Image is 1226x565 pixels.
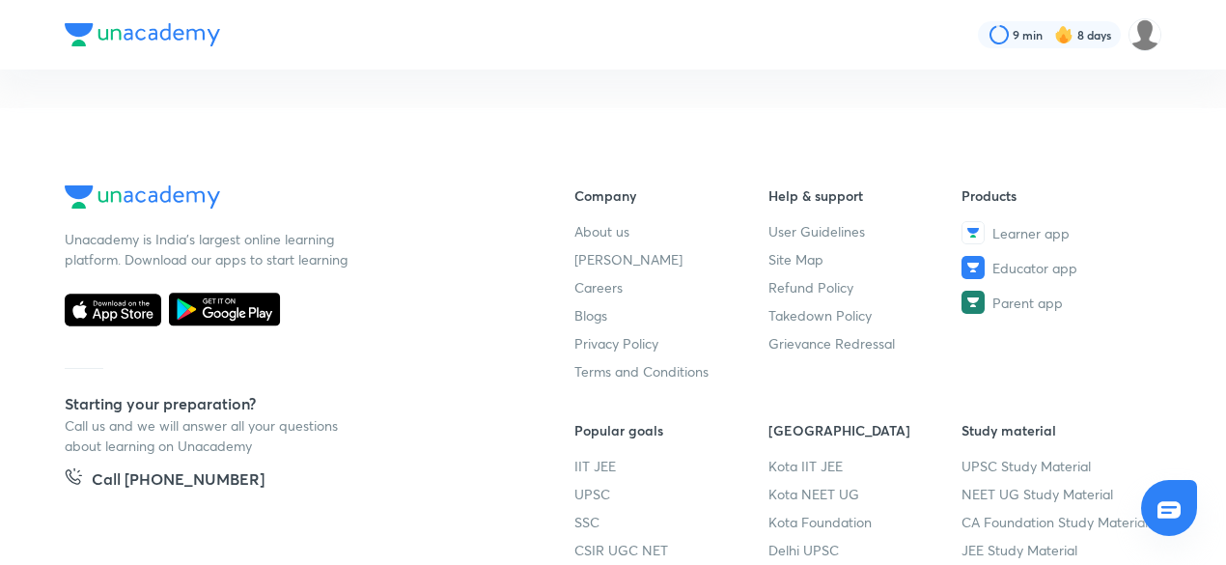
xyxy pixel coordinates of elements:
[768,221,962,241] a: User Guidelines
[768,540,962,560] a: Delhi UPSC
[992,223,1070,243] span: Learner app
[768,249,962,269] a: Site Map
[574,361,768,381] a: Terms and Conditions
[65,23,220,46] img: Company Logo
[65,229,354,269] p: Unacademy is India’s largest online learning platform. Download our apps to start learning
[768,305,962,325] a: Takedown Policy
[92,467,265,494] h5: Call [PHONE_NUMBER]
[574,277,768,297] a: Careers
[65,185,513,213] a: Company Logo
[574,420,768,440] h6: Popular goals
[65,415,354,456] p: Call us and we will answer all your questions about learning on Unacademy
[961,512,1156,532] a: CA Foundation Study Material
[1128,18,1161,51] img: SAKSHI AGRAWAL
[961,456,1156,476] a: UPSC Study Material
[961,185,1156,206] h6: Products
[65,185,220,209] img: Company Logo
[768,333,962,353] a: Grievance Redressal
[961,540,1156,560] a: JEE Study Material
[768,185,962,206] h6: Help & support
[961,256,985,279] img: Educator app
[768,512,962,532] a: Kota Foundation
[961,484,1156,504] a: NEET UG Study Material
[574,305,768,325] a: Blogs
[574,249,768,269] a: [PERSON_NAME]
[65,392,513,415] h5: Starting your preparation?
[574,456,768,476] a: IIT JEE
[961,221,985,244] img: Learner app
[768,277,962,297] a: Refund Policy
[961,291,985,314] img: Parent app
[574,277,623,297] span: Careers
[961,221,1156,244] a: Learner app
[65,467,265,494] a: Call [PHONE_NUMBER]
[961,256,1156,279] a: Educator app
[574,512,768,532] a: SSC
[574,185,768,206] h6: Company
[992,293,1063,313] span: Parent app
[961,291,1156,314] a: Parent app
[768,420,962,440] h6: [GEOGRAPHIC_DATA]
[961,420,1156,440] h6: Study material
[574,484,768,504] a: UPSC
[574,333,768,353] a: Privacy Policy
[768,484,962,504] a: Kota NEET UG
[768,456,962,476] a: Kota IIT JEE
[1054,25,1073,44] img: streak
[574,221,768,241] a: About us
[574,540,768,560] a: CSIR UGC NET
[992,258,1077,278] span: Educator app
